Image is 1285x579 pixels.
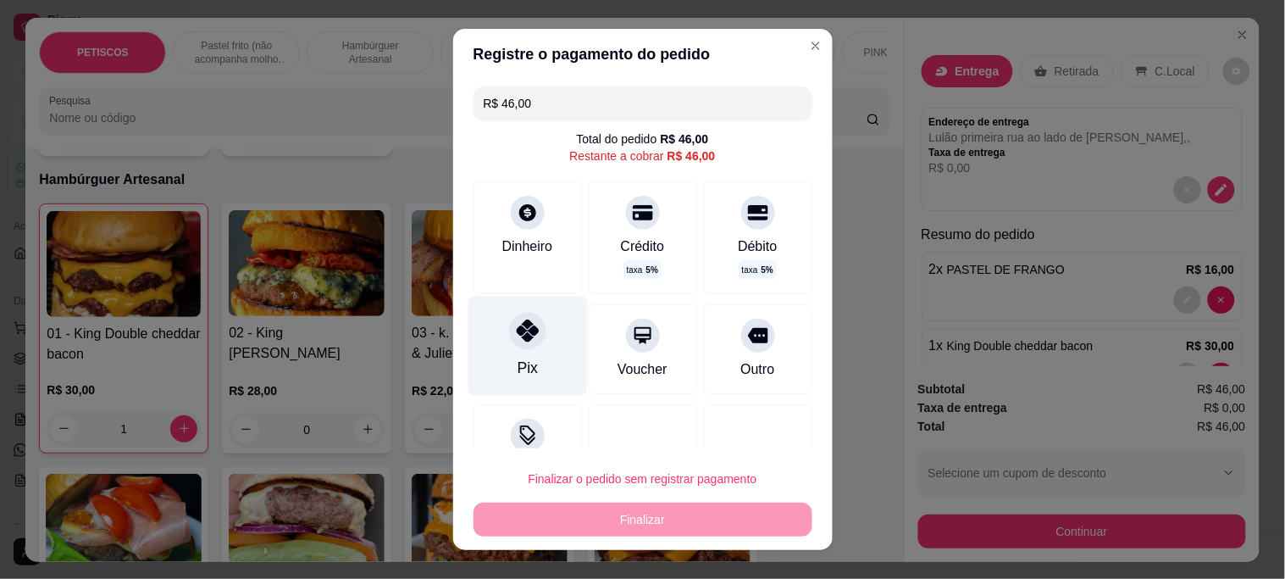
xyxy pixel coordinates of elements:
[474,462,812,496] button: Finalizar o pedido sem registrar pagamento
[762,264,773,276] span: 5 %
[484,86,802,120] input: Ex.: hambúrguer de cordeiro
[738,237,777,257] div: Débito
[502,237,553,257] div: Dinheiro
[646,264,658,276] span: 5 %
[577,131,709,148] div: Total do pedido
[661,131,709,148] div: R$ 46,00
[740,359,774,380] div: Outro
[627,264,658,276] p: taxa
[569,148,715,164] div: Restante a cobrar
[802,32,829,59] button: Close
[667,148,716,164] div: R$ 46,00
[618,359,667,380] div: Voucher
[621,237,665,257] div: Crédito
[453,29,833,80] header: Registre o pagamento do pedido
[742,264,773,276] p: taxa
[517,357,537,379] div: Pix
